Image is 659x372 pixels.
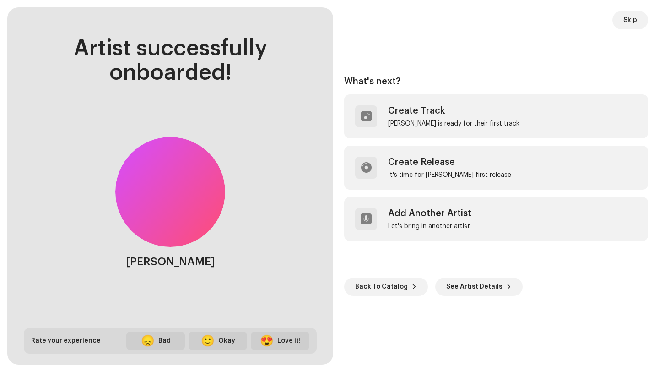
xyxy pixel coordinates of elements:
div: Add Another Artist [388,208,471,219]
div: Okay [218,336,235,346]
div: [PERSON_NAME] [126,254,215,269]
button: See Artist Details [435,278,523,296]
button: Skip [612,11,648,29]
button: Back To Catalog [344,278,428,296]
div: What's next? [344,76,648,87]
div: 😍 [260,335,274,346]
div: Love it! [277,336,301,346]
div: Create Release [388,157,511,168]
span: Back To Catalog [355,278,408,296]
span: Rate your experience [31,338,101,344]
div: 🙂 [201,335,215,346]
div: Let's bring in another artist [388,223,471,230]
div: It's time for [PERSON_NAME] first release [388,171,511,179]
div: Create Track [388,105,519,116]
div: Bad [158,336,171,346]
span: See Artist Details [446,278,502,296]
div: 😞 [141,335,155,346]
re-a-post-create-item: Create Release [344,146,648,190]
div: [PERSON_NAME] is ready for their first track [388,120,519,127]
re-a-post-create-item: Add Another Artist [344,197,648,241]
div: Artist successfully onboarded! [24,37,317,85]
re-a-post-create-item: Create Track [344,94,648,138]
span: Skip [623,11,637,29]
